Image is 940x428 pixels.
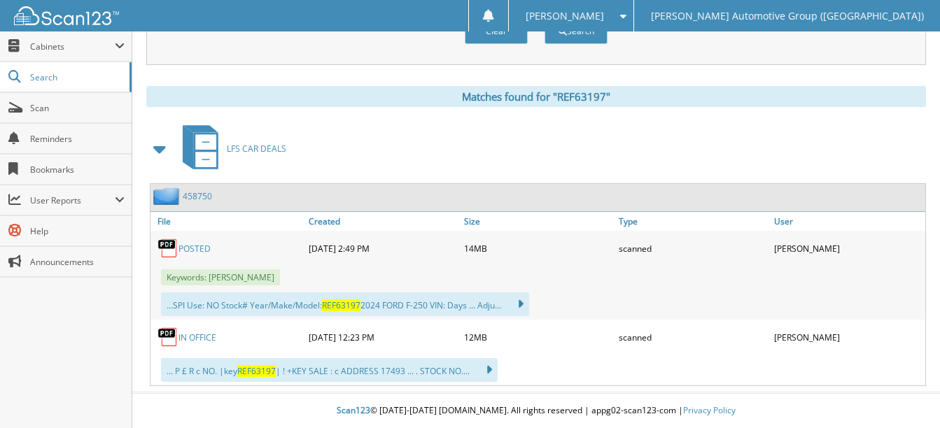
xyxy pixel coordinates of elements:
[30,133,125,145] span: Reminders
[461,234,615,262] div: 14MB
[615,212,770,231] a: Type
[771,323,925,351] div: [PERSON_NAME]
[178,243,211,255] a: POSTED
[157,238,178,259] img: PDF.png
[153,187,183,205] img: folder2.png
[615,323,770,351] div: scanned
[651,12,924,20] span: [PERSON_NAME] Automotive Group ([GEOGRAPHIC_DATA])
[157,327,178,348] img: PDF.png
[526,12,604,20] span: [PERSON_NAME]
[305,212,460,231] a: Created
[305,323,460,351] div: [DATE] 12:23 PM
[30,225,125,237] span: Help
[30,194,115,206] span: User Reports
[237,365,276,377] span: REF63197
[161,358,498,382] div: ... P £ R c NO. |key | ! +KEY SALE : c ADDRESS 17493 ... . STOCK NO....
[30,164,125,176] span: Bookmarks
[461,212,615,231] a: Size
[337,404,370,416] span: Scan123
[771,212,925,231] a: User
[30,256,125,268] span: Announcements
[14,6,119,25] img: scan123-logo-white.svg
[150,212,305,231] a: File
[771,234,925,262] div: [PERSON_NAME]
[305,234,460,262] div: [DATE] 2:49 PM
[322,299,360,311] span: REF63197
[683,404,736,416] a: Privacy Policy
[461,323,615,351] div: 12MB
[183,190,212,202] a: 458750
[30,102,125,114] span: Scan
[178,331,216,343] a: IN OFFICE
[227,143,286,155] span: LFS CAR DEALS
[146,86,926,107] div: Matches found for "REF63197"
[615,234,770,262] div: scanned
[174,121,286,176] a: LFS CAR DEALS
[30,41,115,52] span: Cabinets
[132,394,940,428] div: © [DATE]-[DATE] [DOMAIN_NAME]. All rights reserved | appg02-scan123-com |
[30,71,122,83] span: Search
[161,292,529,316] div: ...SPI Use: NO Stock# Year/Make/Model: 2024 FORD F-250 VIN: Days ... Adju...
[161,269,280,285] span: Keywords: [PERSON_NAME]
